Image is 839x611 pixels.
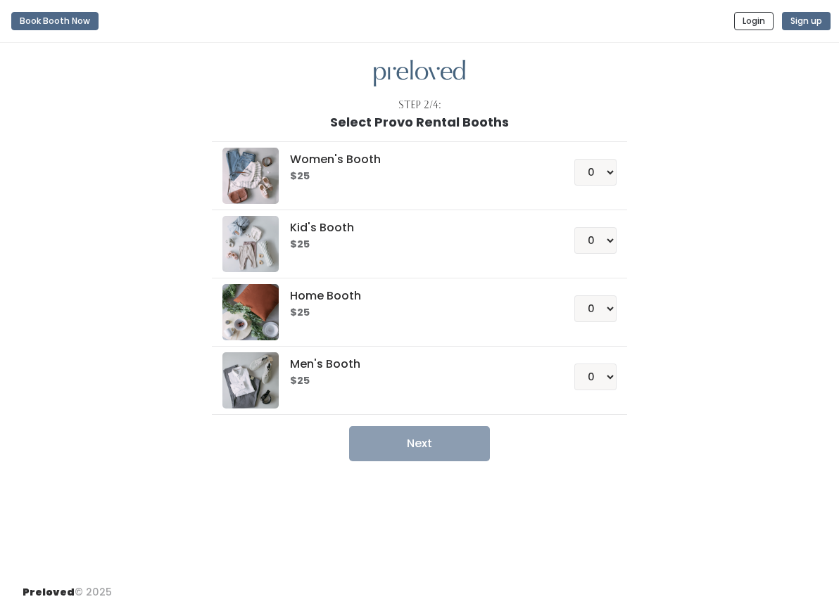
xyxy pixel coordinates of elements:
h6: $25 [290,171,540,182]
button: Login [734,12,774,30]
img: preloved logo [222,216,279,272]
h5: Men's Booth [290,358,540,371]
a: Book Booth Now [11,6,99,37]
h5: Women's Booth [290,153,540,166]
button: Next [349,426,490,461]
img: preloved logo [222,284,279,340]
h6: $25 [290,239,540,250]
button: Book Booth Now [11,12,99,30]
div: Step 2/4: [398,98,441,112]
img: preloved logo [374,60,465,87]
span: Preloved [23,585,75,599]
h6: $25 [290,375,540,387]
button: Sign up [782,12,831,30]
h1: Select Provo Rental Booths [330,115,509,129]
img: preloved logo [222,352,279,409]
h5: Home Booth [290,290,540,302]
div: © 2025 [23,574,112,600]
img: preloved logo [222,148,279,204]
h6: $25 [290,307,540,319]
h5: Kid's Booth [290,221,540,234]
